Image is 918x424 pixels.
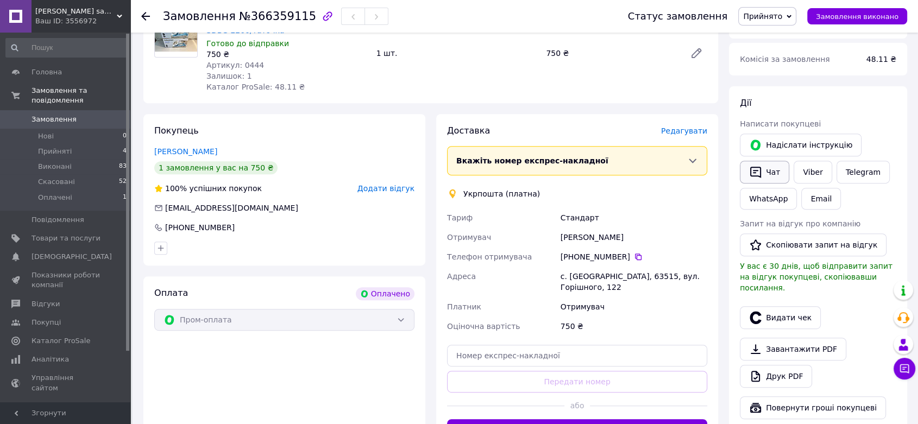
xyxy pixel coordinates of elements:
[123,193,127,202] span: 1
[740,396,886,419] button: Повернути гроші покупцеві
[206,83,305,91] span: Каталог ProSale: 48.11 ₴
[661,126,707,135] span: Редагувати
[461,188,543,199] div: Укрпошта (платна)
[837,161,890,183] a: Telegram
[740,188,797,210] a: WhatsApp
[740,262,892,292] span: У вас є 30 днів, щоб відправити запит на відгук покупцеві, скопіювавши посилання.
[32,318,61,327] span: Покупці
[558,227,709,247] div: [PERSON_NAME]
[447,233,491,242] span: Отримувач
[740,338,846,360] a: Завантажити PDF
[740,119,821,128] span: Написати покупцеві
[206,15,357,35] a: Парова праска GERMAN SILVER CREST SDBG 2200/таточка
[35,7,117,16] span: roman sambirskuy
[447,125,490,136] span: Доставка
[206,49,368,60] div: 750 ₴
[38,131,54,141] span: Нові
[740,98,751,108] span: Дії
[5,38,128,58] input: Пошук
[866,55,896,64] span: 48.11 ₴
[561,251,707,262] div: [PHONE_NUMBER]
[154,125,199,136] span: Покупець
[154,183,262,194] div: успішних покупок
[447,345,707,366] input: Номер експрес-накладної
[558,297,709,317] div: Отримувач
[38,177,75,187] span: Скасовані
[119,177,127,187] span: 52
[447,302,481,311] span: Платник
[794,161,832,183] a: Viber
[743,12,782,21] span: Прийнято
[456,156,608,165] span: Вкажіть номер експрес-накладної
[807,8,907,24] button: Замовлення виконано
[123,131,127,141] span: 0
[32,373,100,393] span: Управління сайтом
[558,208,709,227] div: Стандарт
[32,270,100,290] span: Показники роботи компанії
[164,222,236,233] div: [PHONE_NUMBER]
[32,115,77,124] span: Замовлення
[356,287,414,300] div: Оплачено
[154,161,278,174] div: 1 замовлення у вас на 750 ₴
[38,193,72,202] span: Оплачені
[447,322,520,331] span: Оціночна вартість
[740,219,860,228] span: Запит на відгук про компанію
[32,299,60,309] span: Відгуки
[740,306,821,329] button: Видати чек
[165,204,298,212] span: [EMAIL_ADDRESS][DOMAIN_NAME]
[38,147,72,156] span: Прийняті
[740,233,886,256] button: Скопіювати запит на відгук
[447,252,532,261] span: Телефон отримувача
[32,336,90,346] span: Каталог ProSale
[32,355,69,364] span: Аналітика
[357,184,414,193] span: Додати відгук
[558,317,709,336] div: 750 ₴
[447,272,476,281] span: Адреса
[564,400,590,411] span: або
[119,162,127,172] span: 83
[32,215,84,225] span: Повідомлення
[206,61,264,69] span: Артикул: 0444
[155,20,197,52] img: Парова праска GERMAN SILVER CREST SDBG 2200/таточка
[447,213,473,222] span: Тариф
[32,402,100,421] span: Гаманець компанії
[740,161,789,183] button: Чат
[38,162,72,172] span: Виконані
[206,72,252,80] span: Залишок: 1
[628,11,728,22] div: Статус замовлення
[558,267,709,297] div: с. [GEOGRAPHIC_DATA], 63515, вул. Горішного, 122
[32,67,62,77] span: Головна
[239,10,316,23] span: №366359115
[816,12,898,21] span: Замовлення виконано
[32,233,100,243] span: Товари та послуги
[154,147,217,156] a: [PERSON_NAME]
[32,86,130,105] span: Замовлення та повідомлення
[35,16,130,26] div: Ваш ID: 3556972
[163,10,236,23] span: Замовлення
[206,39,289,48] span: Готово до відправки
[141,11,150,22] div: Повернутися назад
[154,288,188,298] span: Оплата
[740,55,830,64] span: Комісія за замовлення
[894,358,915,379] button: Чат з покупцем
[165,184,187,193] span: 100%
[740,365,812,388] a: Друк PDF
[123,147,127,156] span: 4
[801,188,841,210] button: Email
[32,252,112,262] span: [DEMOGRAPHIC_DATA]
[740,134,862,156] button: Надіслати інструкцію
